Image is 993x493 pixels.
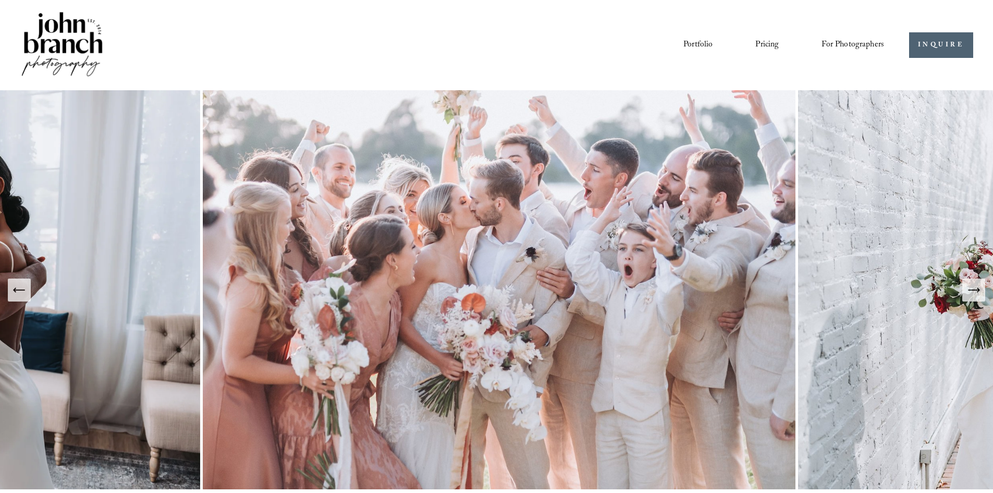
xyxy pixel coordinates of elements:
button: Next Slide [962,279,985,302]
img: A wedding party celebrating outdoors, featuring a bride and groom kissing amidst cheering bridesm... [200,90,798,489]
img: John Branch IV Photography [20,10,104,80]
span: For Photographers [822,37,884,53]
a: Pricing [755,36,779,54]
a: INQUIRE [909,32,973,58]
button: Previous Slide [8,279,31,302]
a: folder dropdown [822,36,884,54]
a: Portfolio [683,36,713,54]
